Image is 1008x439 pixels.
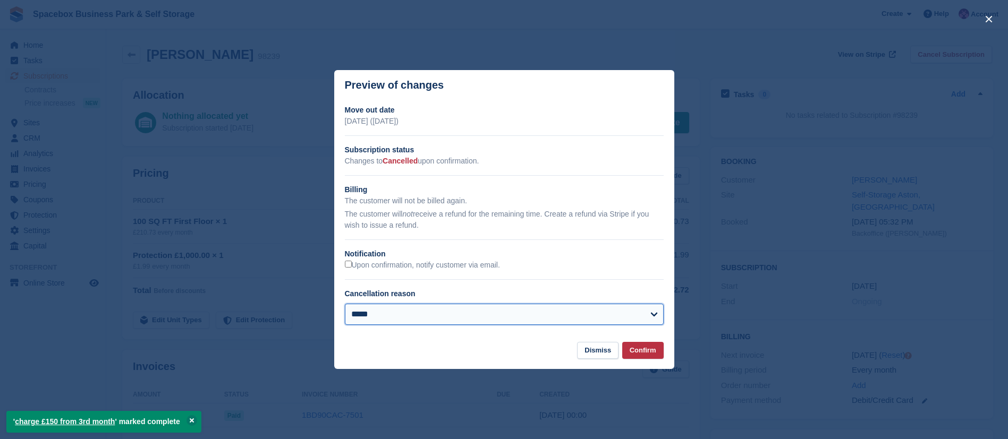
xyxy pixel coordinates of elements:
span: Cancelled [383,157,418,165]
p: The customer will not be billed again. [345,195,664,206]
button: Dismiss [577,342,619,359]
label: Upon confirmation, notify customer via email. [345,261,500,270]
p: Preview of changes [345,79,444,91]
h2: Notification [345,248,664,260]
button: close [980,11,997,28]
h2: Billing [345,184,664,195]
p: Changes to upon confirmation. [345,156,664,167]
p: [DATE] ([DATE]) [345,116,664,127]
em: not [402,210,412,218]
h2: Move out date [345,105,664,116]
label: Cancellation reason [345,289,416,298]
p: The customer will receive a refund for the remaining time. Create a refund via Stripe if you wish... [345,209,664,231]
p: ' ' marked complete [6,411,201,433]
button: Confirm [622,342,664,359]
input: Upon confirmation, notify customer via email. [345,261,352,268]
a: charge £150 from 3rd month [15,417,115,426]
h2: Subscription status [345,144,664,156]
